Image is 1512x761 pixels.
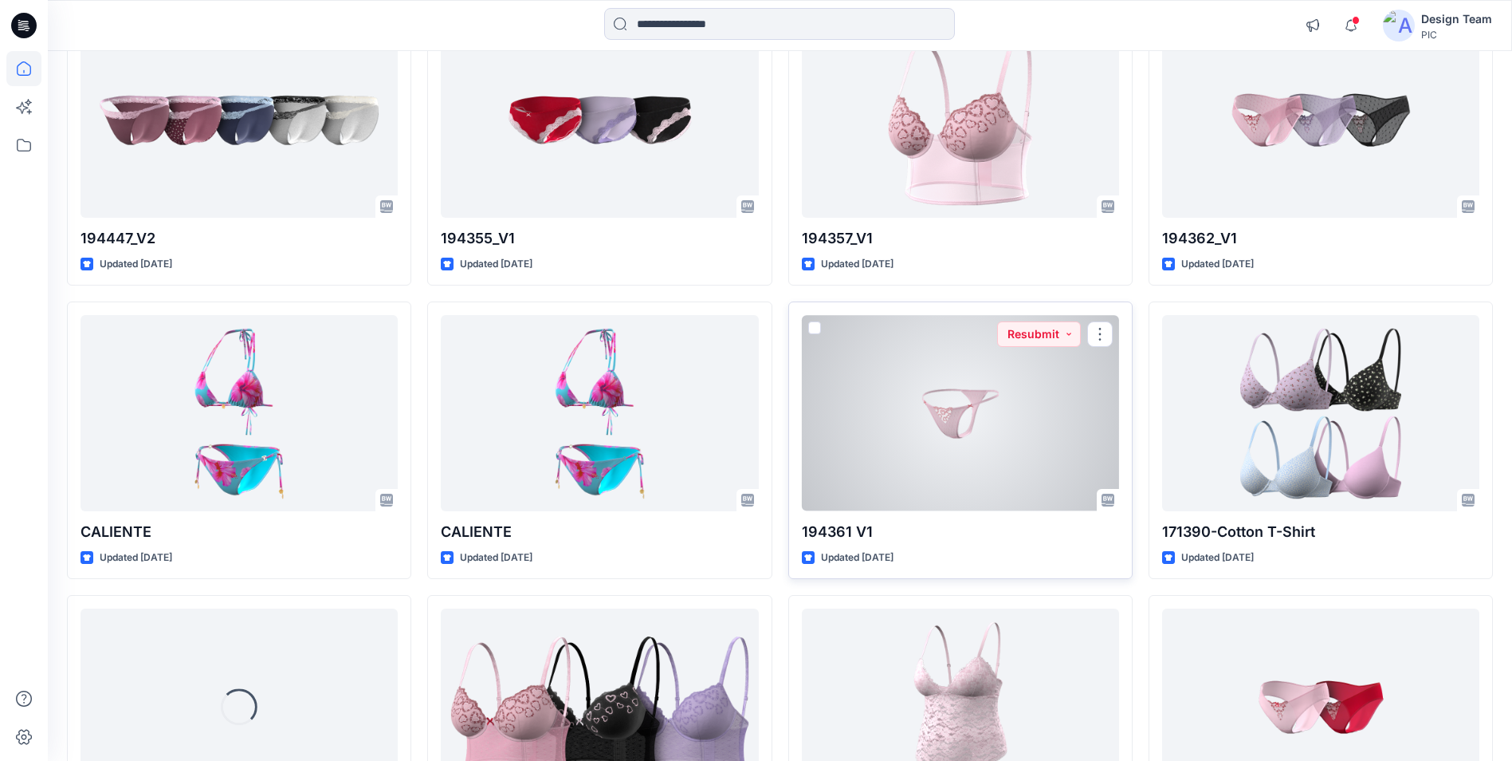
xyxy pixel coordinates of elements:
[1383,10,1415,41] img: avatar
[821,256,893,273] p: Updated [DATE]
[802,521,1119,543] p: 194361 V1
[1162,315,1479,511] a: 171390-Cotton T-Shirt
[802,315,1119,511] a: 194361 V1
[1421,29,1492,41] div: PIC
[100,550,172,566] p: Updated [DATE]
[81,521,398,543] p: CALIENTE
[441,227,758,250] p: 194355_V1
[441,315,758,511] a: CALIENTE
[1162,227,1479,250] p: 194362_V1
[460,550,532,566] p: Updated [DATE]
[81,227,398,250] p: 194447_V2
[1181,256,1254,273] p: Updated [DATE]
[1421,10,1492,29] div: Design Team
[1181,550,1254,566] p: Updated [DATE]
[1162,521,1479,543] p: 171390-Cotton T-Shirt
[441,521,758,543] p: CALIENTE
[1162,22,1479,217] a: 194362_V1
[81,22,398,217] a: 194447_V2
[802,227,1119,250] p: 194357_V1
[802,22,1119,217] a: 194357_V1
[821,550,893,566] p: Updated [DATE]
[81,315,398,511] a: CALIENTE
[460,256,532,273] p: Updated [DATE]
[100,256,172,273] p: Updated [DATE]
[441,22,758,217] a: 194355_V1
